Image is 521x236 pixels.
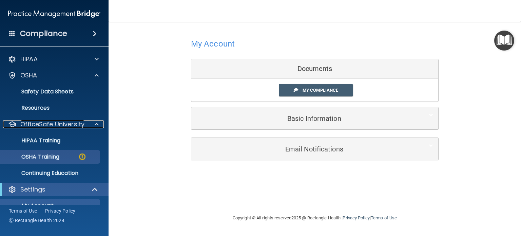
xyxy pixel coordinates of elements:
img: warning-circle.0cc9ac19.png [78,152,86,161]
img: PMB logo [8,7,100,21]
a: Basic Information [196,111,433,126]
p: OfficeSafe University [20,120,84,128]
p: Continuing Education [4,170,97,177]
a: OSHA [8,71,99,79]
p: OSHA Training [4,153,59,160]
p: Safety Data Sheets [4,88,97,95]
span: Ⓒ Rectangle Health 2024 [9,217,64,224]
button: Open Resource Center [494,31,514,51]
a: Email Notifications [196,141,433,157]
a: Privacy Policy [45,207,76,214]
a: OfficeSafe University [8,120,99,128]
h4: Compliance [20,29,67,38]
h5: Basic Information [196,115,412,122]
p: Settings [20,185,45,194]
div: Documents [191,59,438,79]
p: HIPAA [20,55,38,63]
p: My Account [4,202,97,209]
a: Privacy Policy [343,215,369,220]
h5: Email Notifications [196,145,412,153]
p: OSHA [20,71,37,79]
a: HIPAA [8,55,99,63]
a: Terms of Use [371,215,397,220]
a: Settings [8,185,98,194]
div: Copyright © All rights reserved 2025 @ Rectangle Health | | [191,207,439,229]
p: Resources [4,105,97,111]
span: My Compliance [303,88,338,93]
p: HIPAA Training [4,137,60,144]
a: Terms of Use [9,207,37,214]
h4: My Account [191,39,235,48]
